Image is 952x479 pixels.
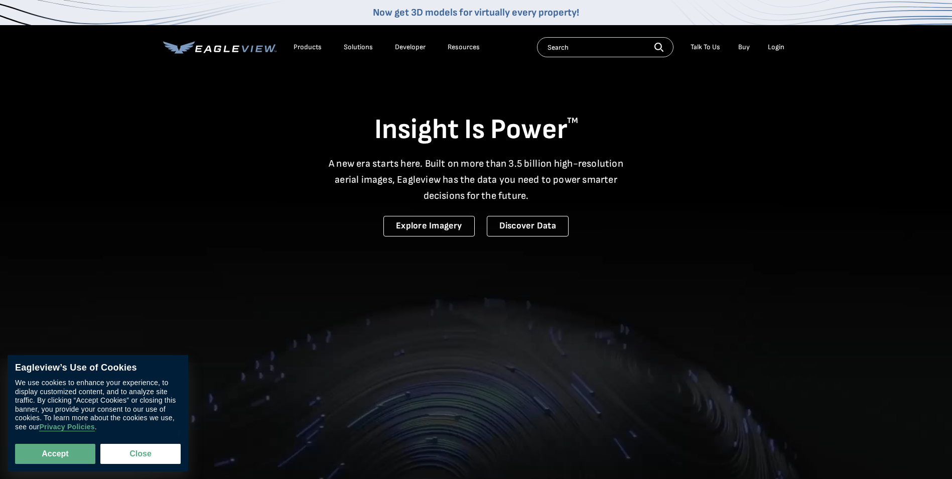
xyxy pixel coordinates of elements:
sup: TM [567,116,578,126]
div: Resources [448,43,480,52]
a: Privacy Policies [39,423,94,431]
div: Login [768,43,784,52]
div: We use cookies to enhance your experience, to display customized content, and to analyze site tra... [15,379,181,431]
a: Explore Imagery [383,216,475,236]
div: Solutions [344,43,373,52]
a: Discover Data [487,216,569,236]
input: Search [537,37,673,57]
h1: Insight Is Power [163,112,789,148]
button: Close [100,444,181,464]
button: Accept [15,444,95,464]
p: A new era starts here. Built on more than 3.5 billion high-resolution aerial images, Eagleview ha... [323,156,630,204]
div: Talk To Us [691,43,720,52]
div: Products [294,43,322,52]
div: Eagleview’s Use of Cookies [15,363,181,374]
a: Buy [738,43,750,52]
a: Developer [395,43,426,52]
a: Now get 3D models for virtually every property! [373,7,579,19]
